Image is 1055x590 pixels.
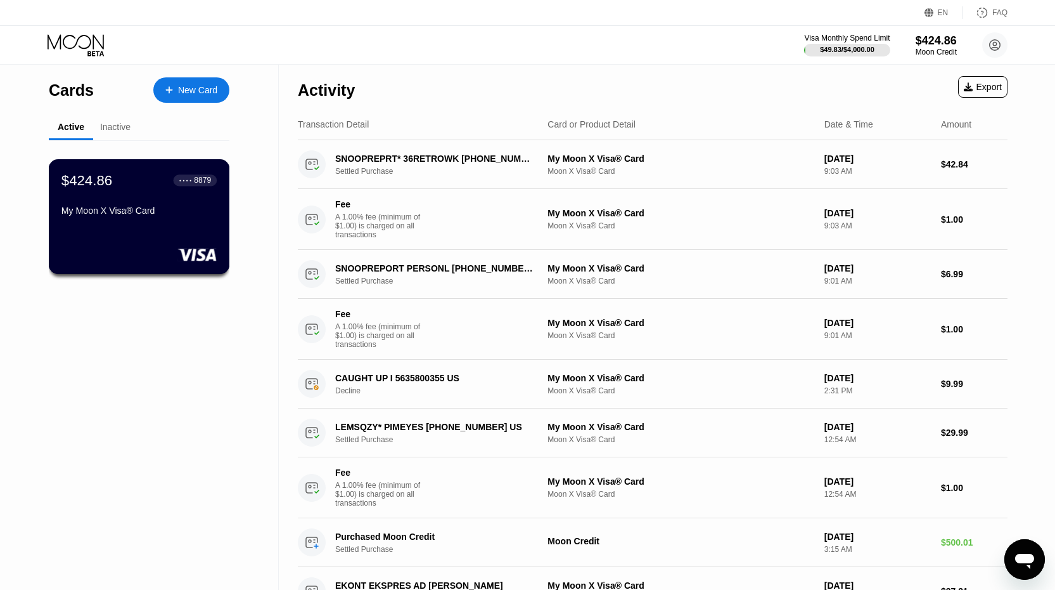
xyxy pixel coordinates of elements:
div: Transaction Detail [298,119,369,129]
div: Settled Purchase [335,545,551,554]
div: My Moon X Visa® Card [547,476,814,487]
div: [DATE] [824,422,931,432]
div: Moon X Visa® Card [547,277,814,285]
div: SNOOPREPRT* 36RETROWK [PHONE_NUMBER] US [335,154,536,164]
div: LEMSQZY* PIMEYES [PHONE_NUMBER] USSettled PurchaseMy Moon X Visa® CardMoon X Visa® Card[DATE]12:5... [298,409,1007,457]
div: Settled Purchase [335,167,551,176]
div: Moon X Visa® Card [547,331,814,340]
div: Moon X Visa® Card [547,490,814,499]
div: FAQ [992,8,1007,17]
div: $9.99 [941,379,1007,389]
div: 9:01 AM [824,277,931,285]
div: Moon X Visa® Card [547,386,814,395]
div: [DATE] [824,532,931,542]
div: 9:03 AM [824,167,931,176]
div: [DATE] [824,208,931,218]
div: 8879 [194,176,211,185]
div: FAQ [963,6,1007,19]
div: New Card [153,77,229,103]
div: 9:01 AM [824,331,931,340]
div: Inactive [100,122,131,132]
div: Settled Purchase [335,277,551,285]
div: My Moon X Visa® Card [61,206,217,216]
div: A 1.00% fee (minimum of $1.00) is charged on all transactions [335,481,430,508]
div: Settled Purchase [335,435,551,444]
div: FeeA 1.00% fee (minimum of $1.00) is charged on all transactionsMy Moon X Visa® CardMoon X Visa® ... [298,457,1007,518]
div: SNOOPREPORT PERSONL [PHONE_NUMBER] US [335,263,536,273]
div: $424.86 [916,34,957,48]
div: My Moon X Visa® Card [547,154,814,164]
div: Moon Credit [916,48,957,56]
div: $500.01 [941,537,1007,547]
div: Visa Monthly Spend Limit [804,34,890,43]
div: [DATE] [824,476,931,487]
div: My Moon X Visa® Card [547,263,814,273]
div: Amount [941,119,971,129]
div: $42.84 [941,159,1007,169]
div: Active [58,122,84,132]
div: CAUGHT UP I 5635800355 USDeclineMy Moon X Visa® CardMoon X Visa® Card[DATE]2:31 PM$9.99 [298,360,1007,409]
div: $49.83 / $4,000.00 [820,46,874,53]
div: 9:03 AM [824,221,931,230]
div: [DATE] [824,318,931,328]
div: EN [938,8,949,17]
div: $1.00 [941,214,1007,225]
div: Date & Time [824,119,873,129]
div: CAUGHT UP I 5635800355 US [335,373,536,383]
div: New Card [178,85,217,96]
div: Moon X Visa® Card [547,435,814,444]
div: FeeA 1.00% fee (minimum of $1.00) is charged on all transactionsMy Moon X Visa® CardMoon X Visa® ... [298,299,1007,360]
div: $1.00 [941,324,1007,334]
div: 12:54 AM [824,435,931,444]
div: [DATE] [824,373,931,383]
div: LEMSQZY* PIMEYES [PHONE_NUMBER] US [335,422,536,432]
div: $424.86Moon Credit [916,34,957,56]
div: My Moon X Visa® Card [547,373,814,383]
div: Fee [335,468,424,478]
div: [DATE] [824,154,931,164]
div: Card or Product Detail [547,119,636,129]
div: Moon X Visa® Card [547,221,814,230]
div: Moon X Visa® Card [547,167,814,176]
div: 2:31 PM [824,386,931,395]
div: ● ● ● ● [179,178,192,182]
div: $6.99 [941,269,1007,279]
div: [DATE] [824,263,931,273]
div: My Moon X Visa® Card [547,422,814,432]
div: $424.86● ● ● ●8879My Moon X Visa® Card [49,160,229,273]
div: My Moon X Visa® Card [547,318,814,328]
div: $424.86 [61,172,112,188]
div: Purchased Moon Credit [335,532,536,542]
div: $29.99 [941,428,1007,438]
div: Activity [298,81,355,100]
div: Decline [335,386,551,395]
iframe: Button to launch messaging window [1004,539,1045,580]
div: My Moon X Visa® Card [547,208,814,218]
div: Purchased Moon CreditSettled PurchaseMoon Credit[DATE]3:15 AM$500.01 [298,518,1007,567]
div: Visa Monthly Spend Limit$49.83/$4,000.00 [804,34,890,56]
div: SNOOPREPRT* 36RETROWK [PHONE_NUMBER] USSettled PurchaseMy Moon X Visa® CardMoon X Visa® Card[DATE... [298,140,1007,189]
div: $1.00 [941,483,1007,493]
div: Export [958,76,1007,98]
div: Cards [49,81,94,100]
div: Export [964,82,1002,92]
div: 3:15 AM [824,545,931,554]
div: 12:54 AM [824,490,931,499]
div: Fee [335,309,424,319]
div: A 1.00% fee (minimum of $1.00) is charged on all transactions [335,213,430,239]
div: SNOOPREPORT PERSONL [PHONE_NUMBER] USSettled PurchaseMy Moon X Visa® CardMoon X Visa® Card[DATE]9... [298,250,1007,299]
div: EN [924,6,963,19]
div: Moon Credit [547,536,814,546]
div: FeeA 1.00% fee (minimum of $1.00) is charged on all transactionsMy Moon X Visa® CardMoon X Visa® ... [298,189,1007,250]
div: A 1.00% fee (minimum of $1.00) is charged on all transactions [335,322,430,349]
div: Fee [335,199,424,209]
